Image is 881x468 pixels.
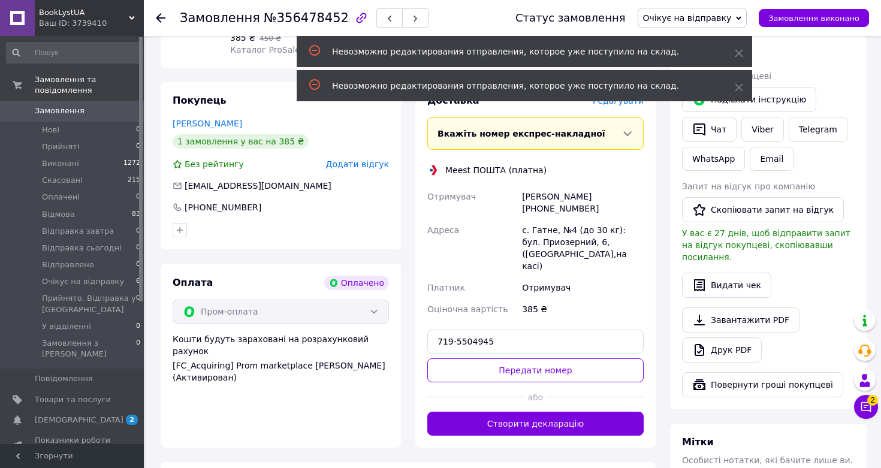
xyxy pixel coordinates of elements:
span: 0 [136,243,140,253]
span: Замовлення та повідомлення [35,74,144,96]
div: Статус замовлення [515,12,626,24]
span: Оціночна вартість [427,304,508,314]
span: Відправка завтра [42,226,114,237]
span: Очікує на відправку [42,276,124,287]
input: Пошук [6,42,141,64]
div: с. Гатне, №4 (до 30 кг): бул. Приозерний, 6, ([GEOGRAPHIC_DATA],на касі) [520,219,646,277]
span: Отримувач [427,192,476,201]
input: Номер експрес-накладної [427,330,644,354]
span: 83 [132,209,140,220]
button: Видати чек [682,273,771,298]
span: Скасовані [42,175,83,186]
button: Замовлення виконано [759,9,869,27]
button: Створити декларацію [427,412,644,436]
span: Оплата [173,277,213,288]
span: Відправка сьогодні [42,243,122,253]
a: [PERSON_NAME] [173,119,242,128]
span: Без рейтингу [185,159,244,169]
div: [PERSON_NAME] [PHONE_NUMBER] [520,186,646,219]
span: Виконані [42,158,79,169]
span: [DEMOGRAPHIC_DATA] [35,415,123,425]
div: Meest ПОШТА (платна) [442,164,550,176]
span: 0 [136,321,140,332]
a: Завантажити PDF [682,307,799,333]
span: 6 [136,276,140,287]
span: 215 [128,175,140,186]
span: 450 ₴ [260,34,281,43]
span: 2 [126,415,138,425]
button: Скопіювати запит на відгук [682,197,844,222]
span: Відмова [42,209,75,220]
span: Вкажіть номер експрес-накладної [438,129,605,138]
span: Товари та послуги [35,394,111,405]
span: Каталог ProSale: 22.81 ₴ [230,45,339,55]
a: WhatsApp [682,147,745,171]
a: Telegram [789,117,847,142]
span: Покупець [173,95,227,106]
span: Запит на відгук про компанію [682,182,815,191]
span: 0 [136,226,140,237]
span: 1272 [123,158,140,169]
span: [EMAIL_ADDRESS][DOMAIN_NAME] [185,181,331,191]
span: 2 [867,392,878,403]
span: або [524,391,546,403]
span: №356478452 [264,11,349,25]
span: Замовлення [180,11,260,25]
span: 0 [136,125,140,135]
span: Показники роботи компанії [35,435,111,457]
a: Друк PDF [682,337,762,363]
div: Невозможно редактирования отправления, которое уже поступило на склад. [332,46,705,58]
button: Повернути гроші покупцеві [682,372,843,397]
button: Чат [682,117,737,142]
span: 385 ₴ [230,33,255,43]
span: Прийнято. Відправка у [GEOGRAPHIC_DATA] [42,293,136,315]
a: Viber [741,117,783,142]
span: Нові [42,125,59,135]
span: Платник [427,283,465,292]
span: Мітки [682,436,714,448]
span: Повідомлення [35,373,93,384]
div: Кошти будуть зараховані на розрахунковий рахунок [173,333,389,384]
span: Адреса [427,225,459,235]
span: 0 [136,192,140,203]
div: Оплачено [324,276,389,290]
div: [PHONE_NUMBER] [183,201,263,213]
button: Чат з покупцем2 [854,395,878,419]
span: Замовлення [35,105,85,116]
span: 0 [136,141,140,152]
div: Отримувач [520,277,646,298]
span: У відділенні [42,321,91,332]
span: У вас є 27 днів, щоб відправити запит на відгук покупцеві, скопіювавши посилання. [682,228,850,262]
div: 1 замовлення у вас на 385 ₴ [173,134,309,149]
div: [FC_Acquiring] Prom marketplace [PERSON_NAME] (Активирован) [173,360,389,384]
span: Замовлення з [PERSON_NAME] [42,338,136,360]
span: 0 [136,259,140,270]
span: 0 [136,338,140,360]
span: 0 [136,293,140,315]
span: Очікує на відправку [643,13,732,23]
span: BookLystUA [39,7,129,18]
span: Прийняті [42,141,79,152]
span: Оплачені [42,192,80,203]
button: Передати номер [427,358,644,382]
span: Додати відгук [326,159,389,169]
div: Повернутися назад [156,12,165,24]
span: Замовлення виконано [768,14,859,23]
div: Невозможно редактирования отправления, которое уже поступило на склад. [332,80,705,92]
button: Email [750,147,793,171]
span: Відправлено [42,259,94,270]
div: 385 ₴ [520,298,646,320]
div: Ваш ID: 3739410 [39,18,144,29]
